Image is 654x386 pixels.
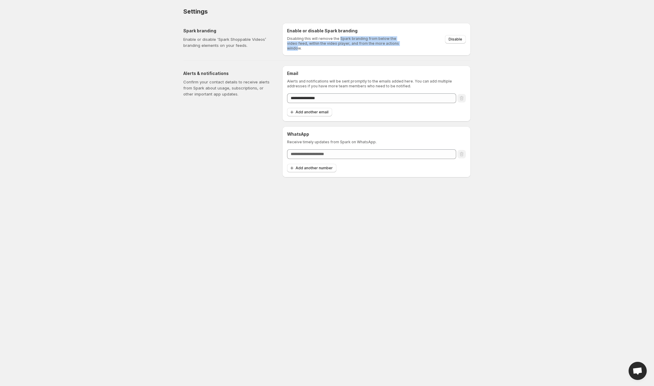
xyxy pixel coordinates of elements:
[287,70,466,76] h6: Email
[287,36,403,51] p: Disabling this will remove the Spark branding from below the video feed, within the video player,...
[287,164,336,172] button: Add another number
[287,79,466,89] p: Alerts and notifications will be sent promptly to the emails added here. You can add multiple add...
[449,37,462,42] span: Disable
[183,28,273,34] h5: Spark branding
[183,36,273,48] p: Enable or disable ‘Spark Shoppable Videos’ branding elements on your feeds.
[287,108,332,116] button: Add another email
[183,79,273,97] p: Confirm your contact details to receive alerts from Spark about usage, subscriptions, or other im...
[296,166,333,170] span: Add another number
[183,70,273,76] h5: Alerts & notifications
[296,110,329,115] span: Add another email
[287,140,466,144] p: Receive timely updates from Spark on WhatsApp.
[445,35,466,44] button: Disable
[183,8,208,15] span: Settings
[287,131,466,137] h6: WhatsApp
[287,28,403,34] h6: Enable or disable Spark branding
[629,362,647,380] div: Open chat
